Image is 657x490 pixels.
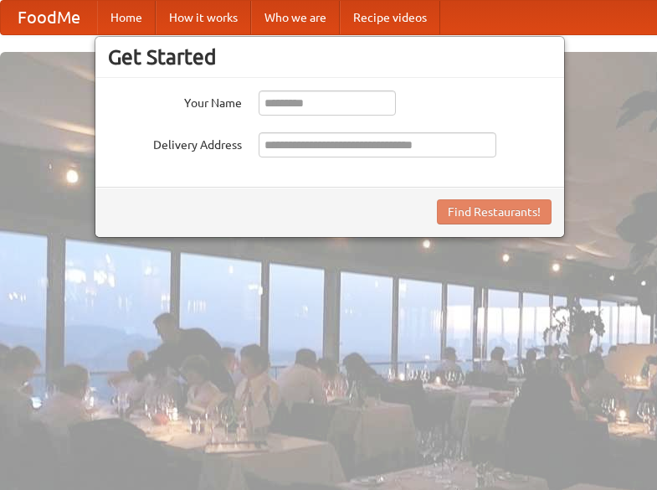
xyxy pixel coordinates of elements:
[108,44,552,70] h3: Get Started
[437,199,552,224] button: Find Restaurants!
[108,90,242,111] label: Your Name
[251,1,340,34] a: Who we are
[156,1,251,34] a: How it works
[1,1,97,34] a: FoodMe
[108,132,242,153] label: Delivery Address
[340,1,440,34] a: Recipe videos
[97,1,156,34] a: Home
